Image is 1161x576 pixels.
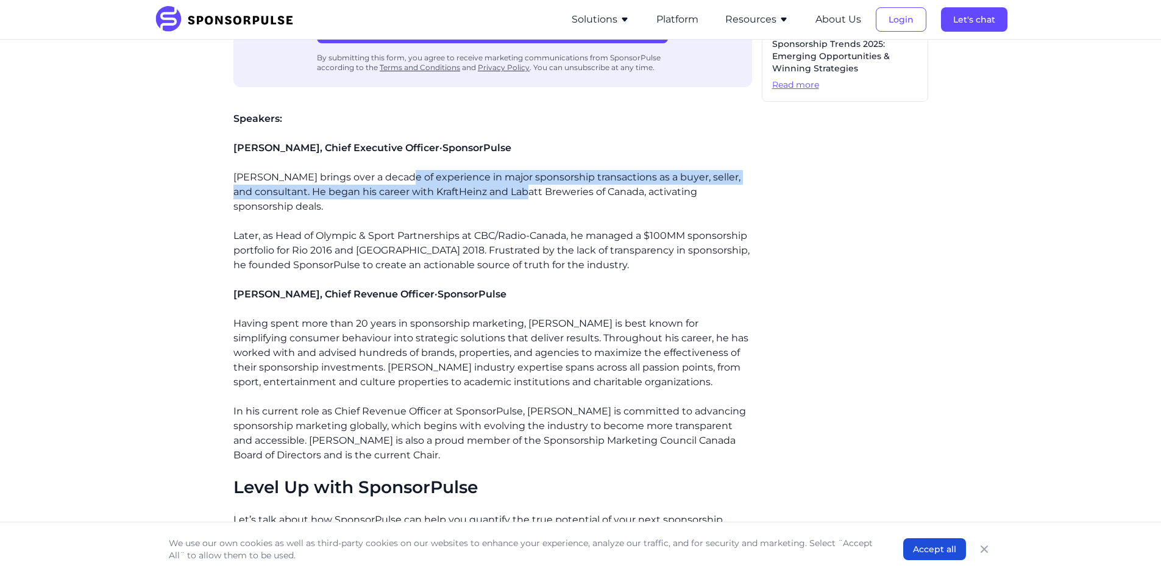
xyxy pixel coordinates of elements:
span: Speakers: [233,113,282,124]
a: About Us [815,14,861,25]
button: Let's chat [941,7,1007,32]
a: Platform [656,14,698,25]
div: By submitting this form, you agree to receive marketing communications from SponsorPulse accordin... [317,48,668,77]
button: Accept all [903,538,966,560]
button: Resources [725,12,789,27]
button: About Us [815,12,861,27]
span: [PERSON_NAME], Chief Executive Officer·SponsorPulse [233,142,511,154]
button: Solutions [572,12,630,27]
h2: Level Up with SponsorPulse [233,477,752,498]
img: SponsorPulse [154,6,302,33]
iframe: Chat Widget [1100,517,1161,576]
p: We use our own cookies as well as third-party cookies on our websites to enhance your experience,... [169,537,879,561]
p: [PERSON_NAME] brings over a decade of experience in major sponsorship transactions as a buyer, se... [233,170,752,272]
span: [PERSON_NAME], Chief Revenue Officer·SponsorPulse [233,288,506,300]
button: Close [976,541,993,558]
a: Terms and Conditions [380,63,460,72]
span: Sponsorship Trends 2025: Emerging Opportunities & Winning Strategies [772,38,918,74]
button: Login [876,7,926,32]
div: Chatwidget [1100,517,1161,576]
span: Read more [772,79,918,91]
p: Having spent more than 20 years in sponsorship marketing, [PERSON_NAME] is best known for simplif... [233,316,752,463]
a: Login [876,14,926,25]
p: Let’s talk about how SponsorPulse can help you quantify the true potential of your next sponsorsh... [233,513,752,542]
a: Let's chat [941,14,1007,25]
button: Platform [656,12,698,27]
a: Privacy Policy [478,63,530,72]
